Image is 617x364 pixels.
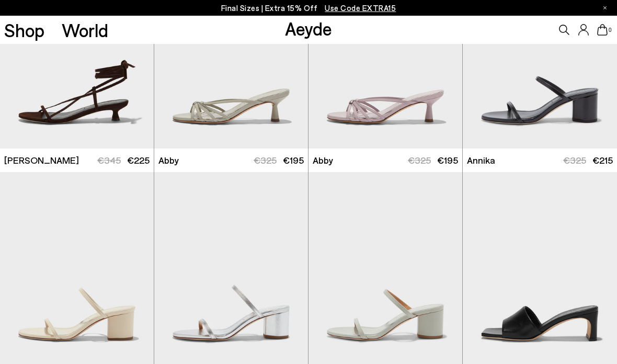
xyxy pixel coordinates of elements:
a: Shop [4,21,44,39]
a: Abby €325 €195 [154,149,308,172]
span: Abby [313,154,333,167]
span: €325 [254,154,277,166]
span: €225 [127,154,150,166]
span: 0 [608,27,613,33]
span: €195 [283,154,304,166]
span: [PERSON_NAME] [4,154,79,167]
a: Aeyde [285,17,332,39]
span: €195 [437,154,458,166]
span: €325 [563,154,586,166]
span: €345 [97,154,121,166]
span: €215 [592,154,613,166]
span: €325 [408,154,431,166]
p: Final Sizes | Extra 15% Off [221,2,396,15]
span: Navigate to /collections/ss25-final-sizes [325,3,396,13]
a: Annika €325 €215 [463,149,617,172]
a: World [62,21,108,39]
span: Abby [158,154,179,167]
a: 0 [597,24,608,36]
span: Annika [467,154,495,167]
a: Abby €325 €195 [308,149,462,172]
